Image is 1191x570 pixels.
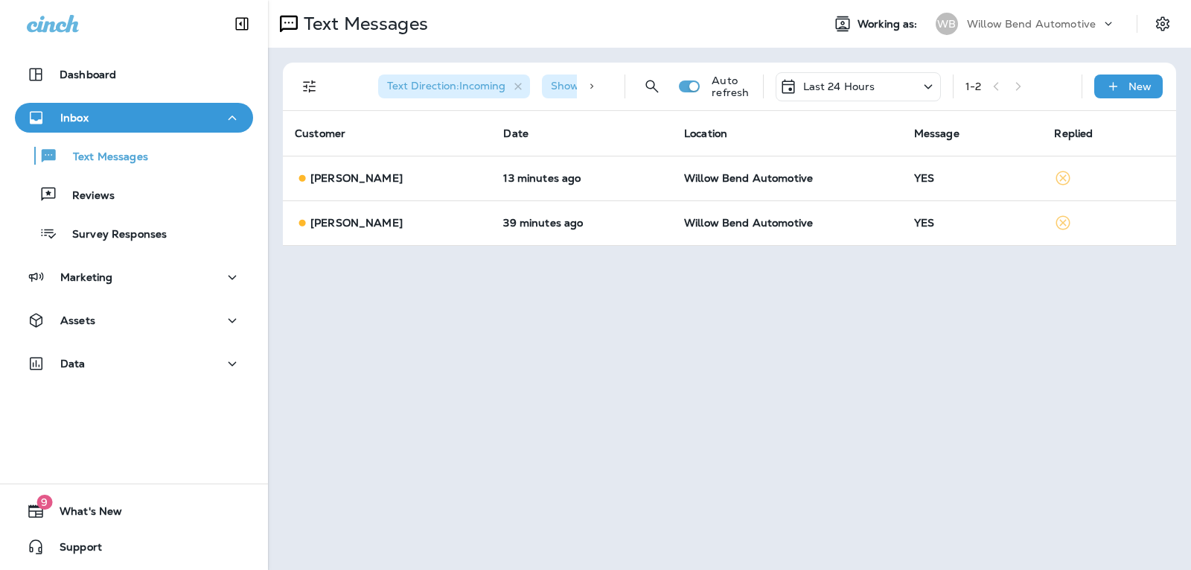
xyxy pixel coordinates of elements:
button: Settings [1149,10,1176,37]
p: Oct 13, 2025 11:09 AM [503,217,660,229]
span: What's New [45,505,122,523]
p: Oct 13, 2025 11:35 AM [503,172,660,184]
div: 1 - 2 [965,80,981,92]
button: Survey Responses [15,218,253,249]
button: Dashboard [15,60,253,89]
p: Text Messages [58,151,148,165]
button: Search Messages [637,72,667,101]
p: [PERSON_NAME] [310,217,403,229]
div: Text Direction:Incoming [378,75,530,98]
p: New [1128,80,1152,92]
span: Location [684,127,727,140]
p: Auto refresh [712,75,750,98]
button: Support [15,532,253,562]
p: Text Messages [298,13,428,35]
button: 9What's New [15,496,253,526]
p: Data [60,358,86,370]
p: Last 24 Hours [803,80,875,92]
span: Support [45,541,102,559]
div: YES [914,172,1031,184]
p: Reviews [57,189,115,203]
button: Marketing [15,262,253,292]
span: Date [503,127,529,140]
span: Willow Bend Automotive [684,216,813,229]
p: Assets [60,314,95,326]
button: Reviews [15,179,253,210]
div: Show Start/Stop/Unsubscribe:true [542,75,755,98]
span: Working as: [858,18,921,31]
span: Message [914,127,959,140]
button: Text Messages [15,140,253,171]
span: 9 [36,495,52,510]
span: Willow Bend Automotive [684,171,813,185]
button: Collapse Sidebar [221,9,263,39]
button: Filters [295,72,325,101]
span: Customer [295,127,345,140]
p: Dashboard [60,69,116,80]
div: YES [914,217,1031,229]
p: [PERSON_NAME] [310,172,403,184]
span: Replied [1054,127,1093,140]
p: Marketing [60,271,112,283]
p: Willow Bend Automotive [967,18,1096,30]
p: Inbox [60,112,89,124]
span: Text Direction : Incoming [387,79,505,92]
div: WB [936,13,958,35]
button: Inbox [15,103,253,133]
button: Data [15,349,253,379]
span: Show Start/Stop/Unsubscribe : true [551,79,730,92]
button: Assets [15,305,253,335]
p: Survey Responses [57,228,167,242]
